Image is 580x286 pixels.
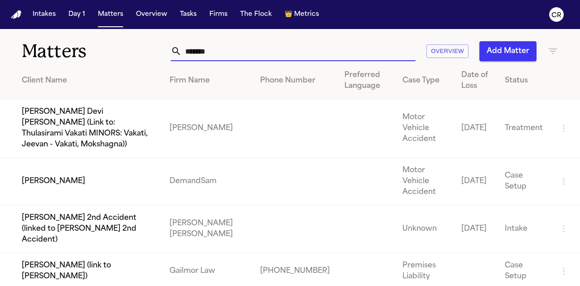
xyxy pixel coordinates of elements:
[260,75,330,86] div: Phone Number
[505,75,544,86] div: Status
[22,40,166,63] h1: Matters
[454,158,498,205] td: [DATE]
[162,158,253,205] td: DemandSam
[402,75,447,86] div: Case Type
[169,75,246,86] div: Firm Name
[395,99,454,158] td: Motor Vehicle Accident
[344,70,387,92] div: Preferred Language
[454,205,498,253] td: [DATE]
[176,6,200,23] button: Tasks
[94,6,127,23] button: Matters
[281,6,323,23] button: crownMetrics
[206,6,231,23] button: Firms
[426,44,469,58] button: Overview
[65,6,89,23] button: Day 1
[237,6,275,23] button: The Flock
[454,99,498,158] td: [DATE]
[498,99,551,158] td: Treatment
[479,41,536,61] button: Add Matter
[498,158,551,205] td: Case Setup
[22,75,155,86] div: Client Name
[498,205,551,253] td: Intake
[11,10,22,19] a: Home
[11,10,22,19] img: Finch Logo
[162,99,253,158] td: [PERSON_NAME]
[29,6,59,23] button: Intakes
[132,6,171,23] button: Overview
[395,158,454,205] td: Motor Vehicle Accident
[162,205,253,253] td: [PERSON_NAME] [PERSON_NAME]
[461,70,490,92] div: Date of Loss
[395,205,454,253] td: Unknown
